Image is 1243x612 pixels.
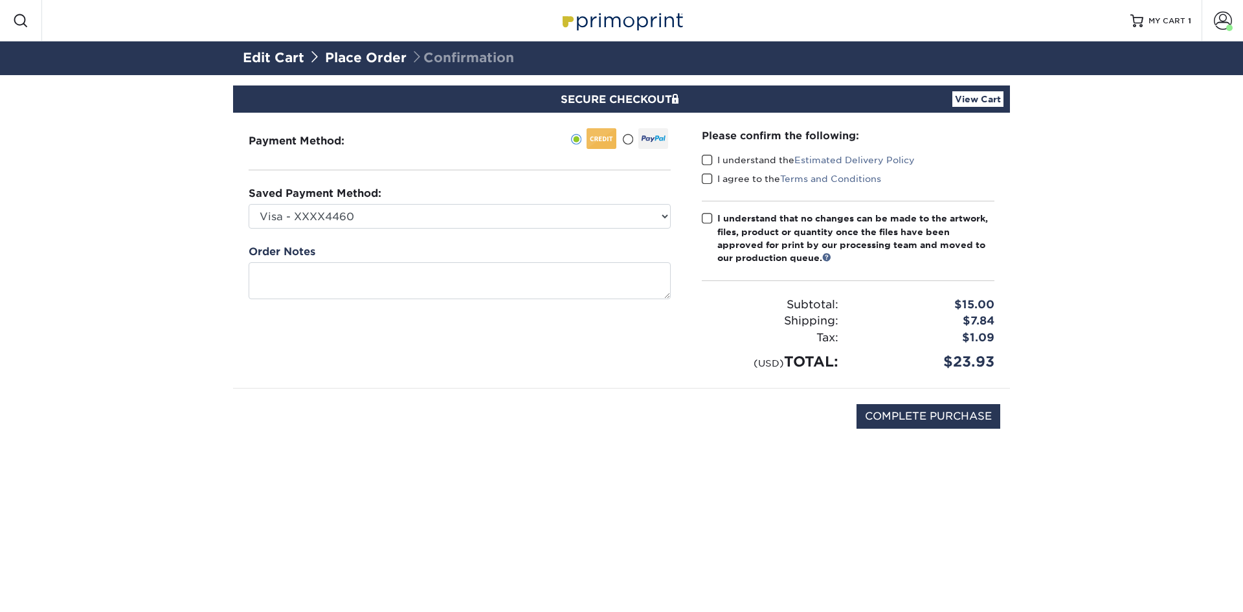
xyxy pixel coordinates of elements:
[1148,16,1185,27] span: MY CART
[952,91,1003,107] a: View Cart
[702,153,915,166] label: I understand the
[692,313,848,330] div: Shipping:
[848,330,1004,346] div: $1.09
[754,357,784,368] small: (USD)
[249,186,381,201] label: Saved Payment Method:
[249,244,315,260] label: Order Notes
[794,155,915,165] a: Estimated Delivery Policy
[848,297,1004,313] div: $15.00
[561,93,682,106] span: SECURE CHECKOUT
[692,330,848,346] div: Tax:
[848,351,1004,372] div: $23.93
[1188,16,1191,25] span: 1
[857,404,1000,429] input: COMPLETE PURCHASE
[702,172,881,185] label: I agree to the
[410,50,514,65] span: Confirmation
[243,50,304,65] a: Edit Cart
[692,297,848,313] div: Subtotal:
[702,128,994,143] div: Please confirm the following:
[692,351,848,372] div: TOTAL:
[249,135,376,147] h3: Payment Method:
[717,212,994,265] div: I understand that no changes can be made to the artwork, files, product or quantity once the file...
[848,313,1004,330] div: $7.84
[325,50,407,65] a: Place Order
[557,6,686,34] img: Primoprint
[780,174,881,184] a: Terms and Conditions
